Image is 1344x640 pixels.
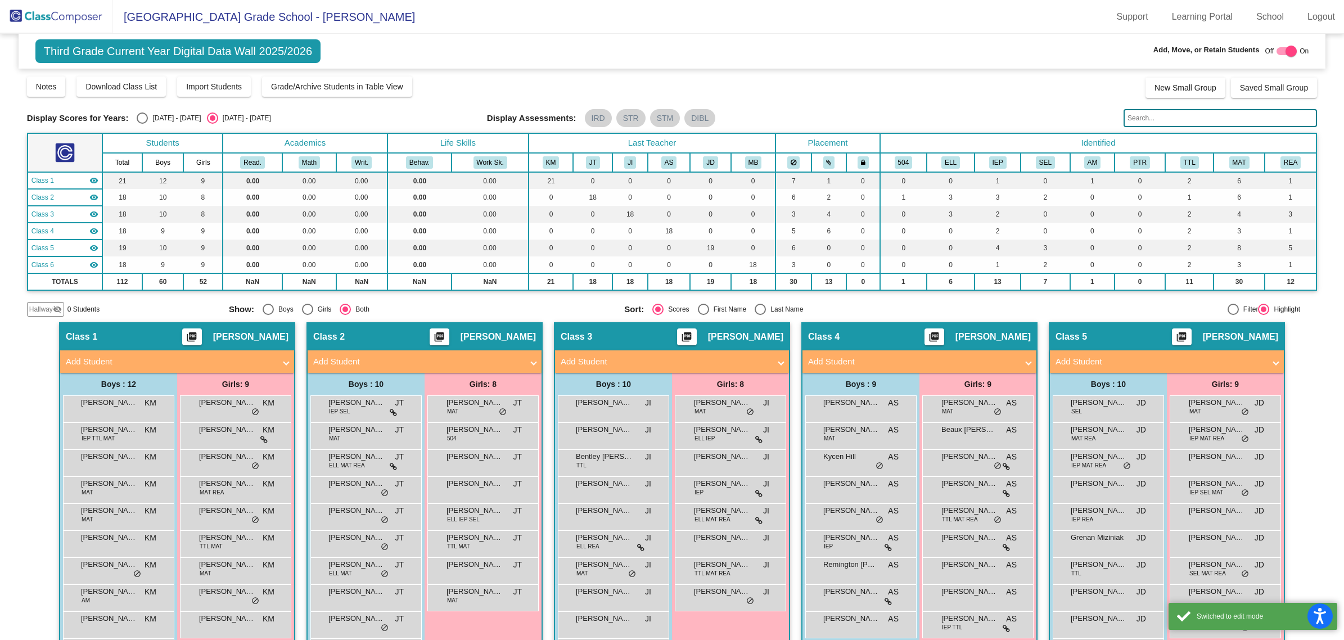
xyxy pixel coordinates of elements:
[529,172,573,189] td: 21
[336,189,387,206] td: 0.00
[31,226,54,236] span: Class 4
[1021,256,1070,273] td: 2
[430,328,449,345] button: Print Students Details
[573,256,612,273] td: 0
[85,82,157,91] span: Download Class List
[183,153,223,172] th: Girls
[262,76,412,97] button: Grade/Archive Students in Table View
[927,223,975,240] td: 0
[690,240,731,256] td: 19
[975,153,1021,172] th: Individualized Education Plan
[183,172,223,189] td: 9
[612,172,648,189] td: 0
[1247,8,1293,26] a: School
[112,8,415,26] span: [GEOGRAPHIC_DATA] Grade School - [PERSON_NAME]
[387,256,452,273] td: 0.00
[313,355,522,368] mat-panel-title: Add Student
[27,113,129,123] span: Display Scores for Years:
[612,240,648,256] td: 0
[223,189,282,206] td: 0.00
[1265,206,1316,223] td: 3
[1021,240,1070,256] td: 3
[1115,189,1165,206] td: 0
[271,82,403,91] span: Grade/Archive Students in Table View
[648,172,690,189] td: 0
[927,172,975,189] td: 0
[1070,206,1115,223] td: 0
[775,133,880,153] th: Placement
[1070,223,1115,240] td: 0
[142,153,184,172] th: Boys
[282,223,336,240] td: 0.00
[102,256,142,273] td: 18
[185,331,199,347] mat-icon: picture_as_pdf
[387,223,452,240] td: 0.00
[28,223,102,240] td: Ashley Stahl - No Class Name
[612,153,648,172] th: Jamie Ivy
[612,223,648,240] td: 0
[573,153,612,172] th: Jen Tompkins
[223,256,282,273] td: 0.00
[387,172,452,189] td: 0.00
[282,273,336,290] td: NaN
[775,153,811,172] th: Keep away students
[811,172,846,189] td: 1
[1300,46,1309,56] span: On
[387,206,452,223] td: 0.00
[846,172,880,189] td: 0
[1165,189,1213,206] td: 1
[1265,189,1316,206] td: 1
[36,82,57,91] span: Notes
[1214,223,1265,240] td: 3
[811,273,846,290] td: 13
[452,273,529,290] td: NaN
[183,273,223,290] td: 52
[183,256,223,273] td: 9
[731,153,775,172] th: Macie Boyd
[775,189,811,206] td: 6
[612,206,648,223] td: 18
[648,189,690,206] td: 0
[775,172,811,189] td: 7
[1214,240,1265,256] td: 8
[387,189,452,206] td: 0.00
[387,273,452,290] td: NaN
[387,133,529,153] th: Life Skills
[223,273,282,290] td: NaN
[648,240,690,256] td: 0
[1115,206,1165,223] td: 0
[811,153,846,172] th: Keep with students
[529,240,573,256] td: 0
[846,206,880,223] td: 0
[731,206,775,223] td: 0
[586,156,600,169] button: JT
[487,113,576,123] span: Display Assessments:
[1229,156,1250,169] button: MAT
[648,206,690,223] td: 0
[452,206,529,223] td: 0.00
[102,206,142,223] td: 18
[648,256,690,273] td: 0
[775,240,811,256] td: 6
[186,82,242,91] span: Import Students
[975,189,1021,206] td: 3
[975,256,1021,273] td: 1
[1214,206,1265,223] td: 4
[137,112,270,124] mat-radio-group: Select an option
[529,273,573,290] td: 21
[282,240,336,256] td: 0.00
[336,240,387,256] td: 0.00
[690,223,731,240] td: 0
[142,206,184,223] td: 10
[1130,156,1150,169] button: PTR
[573,189,612,206] td: 18
[1021,223,1070,240] td: 0
[35,39,321,63] span: Third Grade Current Year Digital Data Wall 2025/2026
[218,113,271,123] div: [DATE] - [DATE]
[102,172,142,189] td: 21
[1145,78,1225,98] button: New Small Group
[177,76,251,97] button: Import Students
[1214,256,1265,273] td: 3
[612,189,648,206] td: 0
[102,189,142,206] td: 18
